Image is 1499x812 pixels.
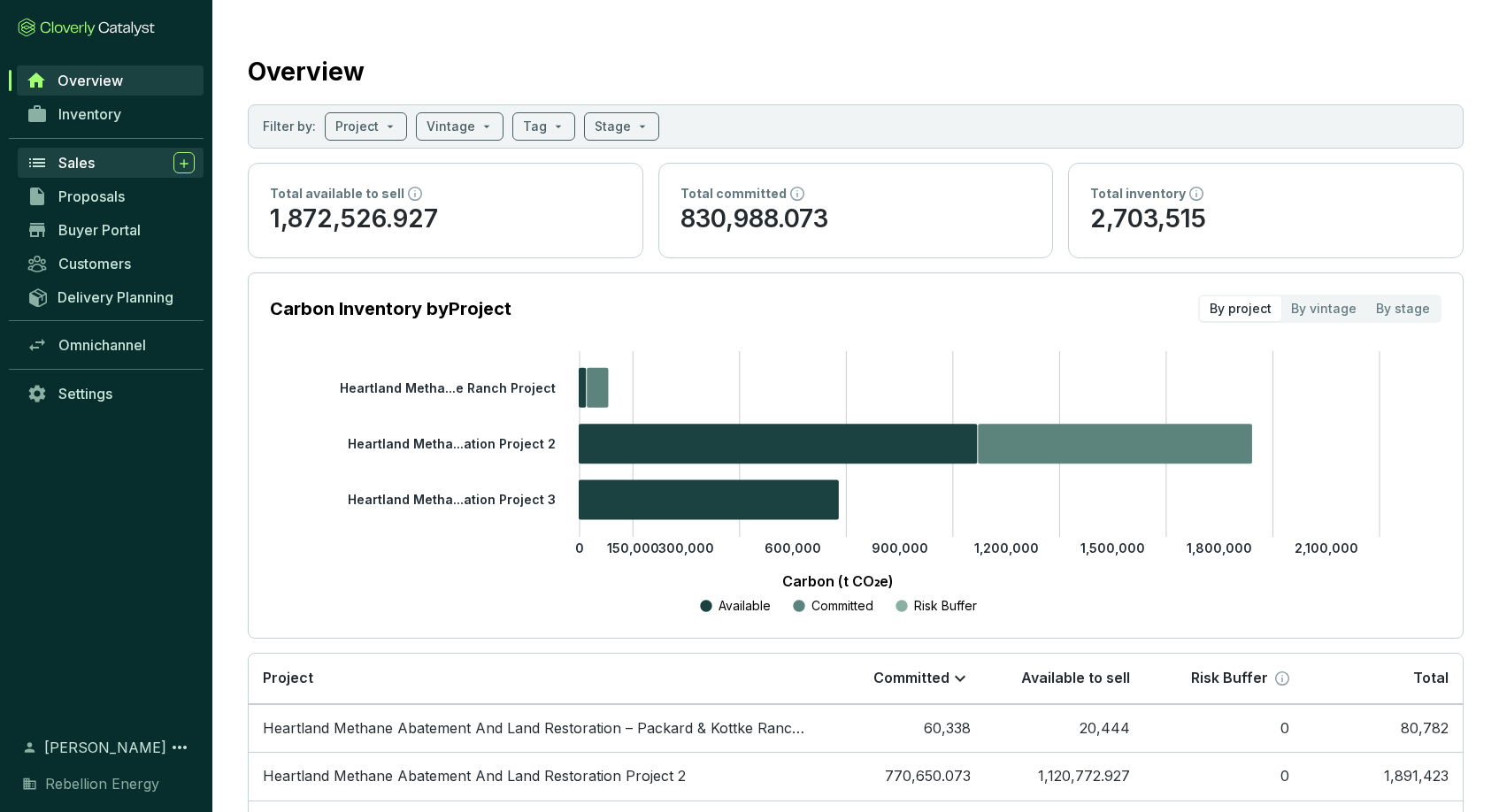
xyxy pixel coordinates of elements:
[1191,669,1268,688] p: Risk Buffer
[1303,654,1463,704] th: Total
[58,188,125,205] span: Proposals
[872,540,928,555] tspan: 900,000
[575,540,584,555] tspan: 0
[45,773,159,794] span: Rebellion Energy
[1303,704,1463,753] td: 80,782
[58,255,131,272] span: Customers
[1200,296,1281,321] div: By project
[18,379,204,409] a: Settings
[348,492,556,507] tspan: Heartland Metha...ation Project 3
[249,704,826,753] td: Heartland Methane Abatement And Land Restoration – Packard & Kottke Ranch Project
[44,737,166,758] span: [PERSON_NAME]
[18,99,204,129] a: Inventory
[1303,752,1463,801] td: 1,891,423
[58,154,95,172] span: Sales
[1090,185,1186,203] p: Total inventory
[1281,296,1366,321] div: By vintage
[263,118,316,135] p: Filter by:
[1080,540,1145,555] tspan: 1,500,000
[348,436,556,451] tspan: Heartland Metha...ation Project 2
[18,215,204,245] a: Buyer Portal
[296,571,1380,592] p: Carbon (t CO₂e)
[873,669,949,688] p: Committed
[58,105,121,123] span: Inventory
[680,203,1032,236] p: 830,988.073
[17,65,204,96] a: Overview
[1144,752,1303,801] td: 0
[719,597,771,615] p: Available
[1090,203,1441,236] p: 2,703,515
[18,249,204,279] a: Customers
[18,148,204,178] a: Sales
[914,597,977,615] p: Risk Buffer
[974,540,1039,555] tspan: 1,200,000
[18,181,204,211] a: Proposals
[249,654,826,704] th: Project
[658,540,714,555] tspan: 300,000
[1144,704,1303,753] td: 0
[18,330,204,360] a: Omnichannel
[985,752,1144,801] td: 1,120,772.927
[826,752,985,801] td: 770,650.073
[985,704,1144,753] td: 20,444
[826,704,985,753] td: 60,338
[1198,295,1441,323] div: segmented control
[1187,540,1252,555] tspan: 1,800,000
[680,185,787,203] p: Total committed
[249,752,826,801] td: Heartland Methane Abatement And Land Restoration Project 2
[985,654,1144,704] th: Available to sell
[1295,540,1358,555] tspan: 2,100,000
[270,296,511,321] p: Carbon Inventory by Project
[58,336,146,354] span: Omnichannel
[58,385,112,402] span: Settings
[58,288,173,306] span: Delivery Planning
[58,72,123,89] span: Overview
[270,185,404,203] p: Total available to sell
[58,221,141,239] span: Buyer Portal
[765,540,821,555] tspan: 600,000
[340,379,556,395] tspan: Heartland Metha...e Ranch Project
[248,53,365,90] h2: Overview
[270,203,621,236] p: 1,872,526.927
[811,597,873,615] p: Committed
[18,282,204,311] a: Delivery Planning
[1366,296,1440,321] div: By stage
[607,540,659,555] tspan: 150,000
